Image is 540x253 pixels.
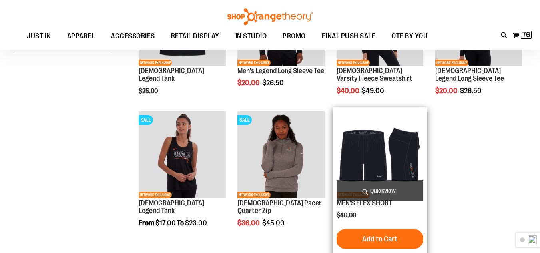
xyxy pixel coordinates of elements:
[337,199,392,207] a: MEN'S FLEX SHORT
[237,219,261,227] span: $36.00
[59,27,103,46] a: APPAREL
[237,67,324,75] a: Men's Legend Long Sleeve Tee
[163,27,227,46] a: RETAIL DISPLAY
[19,27,59,46] a: JUST IN
[262,219,286,227] span: $45.00
[391,27,428,45] span: OTF BY YOU
[139,115,153,125] span: SALE
[67,27,95,45] span: APPAREL
[139,111,225,198] img: OTF Ladies Coach FA22 Legend Tank - Black primary image
[226,8,314,25] img: Shop Orangetheory
[435,67,504,83] a: [DEMOGRAPHIC_DATA] Legend Long Sleeve Tee
[262,79,285,87] span: $26.50
[237,115,252,125] span: SALE
[139,67,204,83] a: [DEMOGRAPHIC_DATA] Legend Tank
[337,212,357,219] span: $40.00
[275,27,314,46] a: PROMO
[362,87,385,95] span: $49.00
[383,27,436,46] a: OTF BY YOU
[27,27,51,45] span: JUST IN
[237,199,322,215] a: [DEMOGRAPHIC_DATA] Pacer Quarter Zip
[139,111,225,199] a: OTF Ladies Coach FA22 Legend Tank - Black primary imageSALENETWORK EXCLUSIVE
[322,27,376,45] span: FINAL PUSH SALE
[362,235,397,243] span: Add to Cart
[139,192,172,198] span: NETWORK EXCLUSIVE
[185,219,207,227] span: $23.00
[111,27,155,45] span: ACCESSORIES
[435,60,468,66] span: NETWORK EXCLUSIVE
[237,111,324,199] a: Product image for Ladies Pacer Quarter ZipSALENETWORK EXCLUSIVE
[135,107,229,247] div: product
[227,27,275,45] a: IN STUDIO
[177,219,184,227] span: To
[139,60,172,66] span: NETWORK EXCLUSIVE
[237,79,261,87] span: $20.00
[235,27,267,45] span: IN STUDIO
[314,27,384,46] a: FINAL PUSH SALE
[337,111,423,198] img: Product image for MEN'S FLEX SHORT
[171,27,219,45] span: RETAIL DISPLAY
[336,229,424,249] button: Add to Cart
[337,60,370,66] span: NETWORK EXCLUSIVE
[139,219,154,227] span: From
[103,27,163,46] a: ACCESSORIES
[522,31,530,39] span: 76
[337,180,423,201] a: Quickview
[139,88,159,95] span: $25.00
[283,27,306,45] span: PROMO
[237,192,271,198] span: NETWORK EXCLUSIVE
[435,87,459,95] span: $20.00
[233,107,328,247] div: product
[155,219,176,227] span: $17.00
[237,60,271,66] span: NETWORK EXCLUSIVE
[237,111,324,198] img: Product image for Ladies Pacer Quarter Zip
[337,67,412,83] a: [DEMOGRAPHIC_DATA] Varsity Fleece Sweatshirt
[139,199,204,215] a: [DEMOGRAPHIC_DATA] Legend Tank
[337,111,423,199] a: Product image for MEN'S FLEX SHORTNETWORK EXCLUSIVE
[337,87,361,95] span: $40.00
[460,87,483,95] span: $26.50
